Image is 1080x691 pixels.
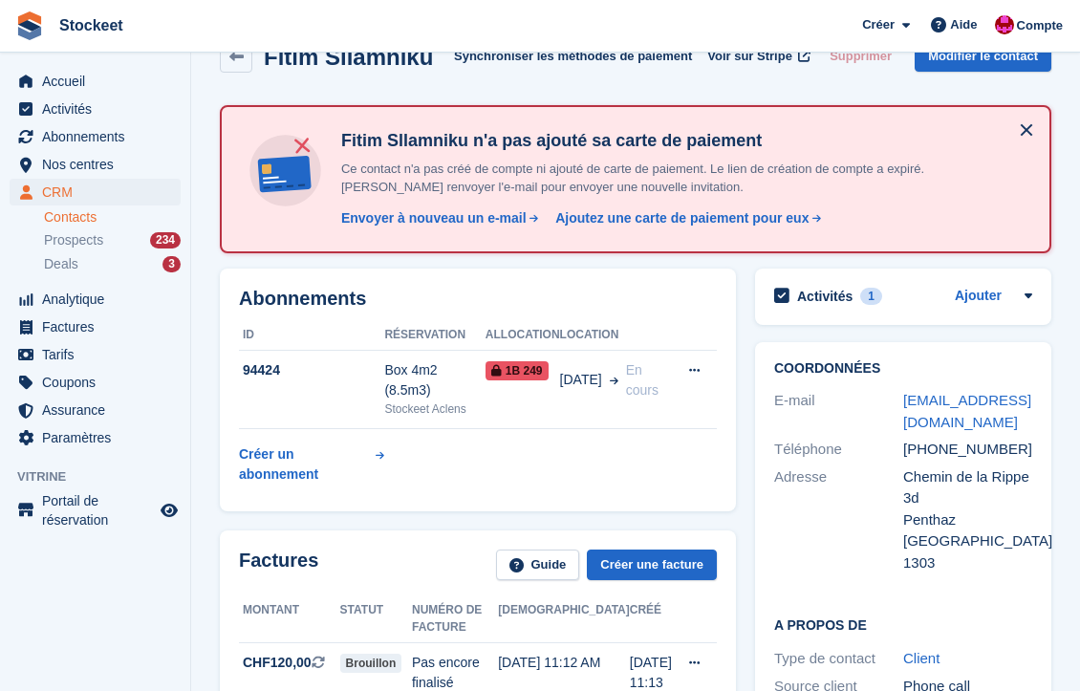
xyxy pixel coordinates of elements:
span: CRM [42,179,157,205]
div: E-mail [774,390,903,433]
a: Ajouter [955,286,1002,308]
span: Brouillon [340,654,402,673]
span: Prospects [44,231,103,249]
span: Factures [42,313,157,340]
span: Voir sur Stripe [707,47,792,66]
p: Ce contact n'a pas créé de compte ni ajouté de carte de paiement. Le lien de création de compte a... [334,160,1003,197]
th: Allocation [486,320,560,351]
div: 94424 [239,360,384,380]
span: En cours [626,362,659,398]
a: menu [10,491,181,529]
a: Contacts [44,208,181,227]
a: menu [10,151,181,178]
span: Analytique [42,286,157,313]
button: Synchroniser les méthodes de paiement [454,40,692,72]
span: Abonnements [42,123,157,150]
th: ID [239,320,384,351]
span: Activités [42,96,157,122]
img: stora-icon-8386f47178a22dfd0bd8f6a31ec36ba5ce8667c1dd55bd0f319d3a0aa187defe.svg [15,11,44,40]
div: 3 [162,256,181,272]
span: Compte [1017,16,1063,35]
th: Créé [630,595,677,643]
th: Montant [239,595,340,643]
th: [DEMOGRAPHIC_DATA] [498,595,630,643]
h2: A propos de [774,615,1032,634]
div: [DATE] 11:12 AM [498,653,630,673]
span: Accueil [42,68,157,95]
th: Réservation [384,320,485,351]
a: menu [10,424,181,451]
h4: Fitim Sllamniku n'a pas ajouté sa carte de paiement [334,130,1003,152]
a: menu [10,286,181,313]
a: menu [10,313,181,340]
a: Guide [496,550,580,581]
div: Type de contact [774,648,903,670]
a: Client [903,650,940,666]
th: Location [560,320,678,351]
h2: Factures [239,550,318,581]
a: menu [10,123,181,150]
a: Boutique d'aperçu [158,499,181,522]
a: menu [10,397,181,423]
div: [PHONE_NUMBER] [903,439,1032,461]
a: Créer un abonnement [239,437,384,492]
div: Envoyer à nouveau un e-mail [341,208,527,228]
button: Supprimer [822,40,899,72]
a: Deals 3 [44,254,181,274]
div: Chemin de la Rippe 3d [903,466,1032,509]
div: Adresse [774,466,903,574]
div: 1303 [903,552,1032,574]
div: Stockeet Aclens [384,400,485,418]
a: menu [10,96,181,122]
span: Assurance [42,397,157,423]
a: menu [10,179,181,205]
span: Vitrine [17,467,190,486]
h2: Coordonnées [774,361,1032,377]
span: Tarifs [42,341,157,368]
a: Créer une facture [587,550,717,581]
span: Créer [862,15,895,34]
span: Nos centres [42,151,157,178]
span: [DATE] [560,370,602,390]
div: Ajoutez une carte de paiement pour eux [555,208,809,228]
span: CHF120,00 [243,653,312,673]
div: Créer un abonnement [239,444,372,485]
a: Voir sur Stripe [700,40,814,72]
span: Portail de réservation [42,491,157,529]
div: [GEOGRAPHIC_DATA] [903,530,1032,552]
a: menu [10,341,181,368]
h2: Activités [797,288,853,305]
th: Statut [340,595,412,643]
span: Deals [44,255,78,273]
a: Prospects 234 [44,230,181,250]
span: Paramètres [42,424,157,451]
div: Box 4m2 (8.5m3) [384,360,485,400]
span: 1B 249 [486,361,549,380]
img: no-card-linked-e7822e413c904bf8b177c4d89f31251c4716f9871600ec3ca5bfc59e148c83f4.svg [245,130,326,211]
span: Aide [950,15,977,34]
div: 1 [860,288,882,305]
a: [EMAIL_ADDRESS][DOMAIN_NAME] [903,392,1031,430]
th: Numéro de facture [412,595,498,643]
h2: Fitim Sllamniku [264,44,433,70]
a: Ajoutez une carte de paiement pour eux [548,208,823,228]
img: Valentin BURDET [995,15,1014,34]
div: 234 [150,232,181,248]
h2: Abonnements [239,288,717,310]
span: Coupons [42,369,157,396]
div: Penthaz [903,509,1032,531]
a: Modifier le contact [915,40,1051,72]
div: Téléphone [774,439,903,461]
a: menu [10,68,181,95]
a: Stockeet [52,10,131,41]
a: menu [10,369,181,396]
